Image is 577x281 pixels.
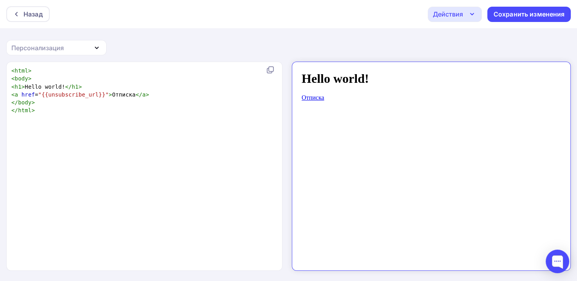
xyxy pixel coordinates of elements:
span: h1 [15,84,22,90]
span: html [15,68,28,74]
span: > [31,99,35,106]
span: > [31,107,35,113]
div: Назад [24,9,43,19]
button: Действия [428,7,482,22]
span: < [11,84,15,90]
span: > [146,91,149,98]
span: a [142,91,146,98]
span: </ [11,107,18,113]
span: href [22,91,35,98]
span: > [109,91,112,98]
span: < [11,91,15,98]
span: > [22,84,25,90]
span: body [18,99,31,106]
div: Действия [433,9,463,19]
div: Персонализация [11,43,64,53]
span: body [15,75,28,82]
span: Hello world! [11,84,82,90]
span: </ [136,91,142,98]
span: "{{unsubscribe_url}}" [38,91,109,98]
a: Отписка [3,26,25,33]
div: Сохранить изменения [494,10,565,19]
button: Персонализация [6,40,107,55]
span: < [11,68,15,74]
span: </ [65,84,72,90]
span: </ [11,99,18,106]
span: a [15,91,18,98]
span: h1 [72,84,78,90]
span: = Отписка [11,91,149,98]
span: > [78,84,82,90]
h1: Hello world! [3,3,263,18]
span: html [18,107,31,113]
span: > [28,68,32,74]
span: > [28,75,32,82]
span: < [11,75,15,82]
